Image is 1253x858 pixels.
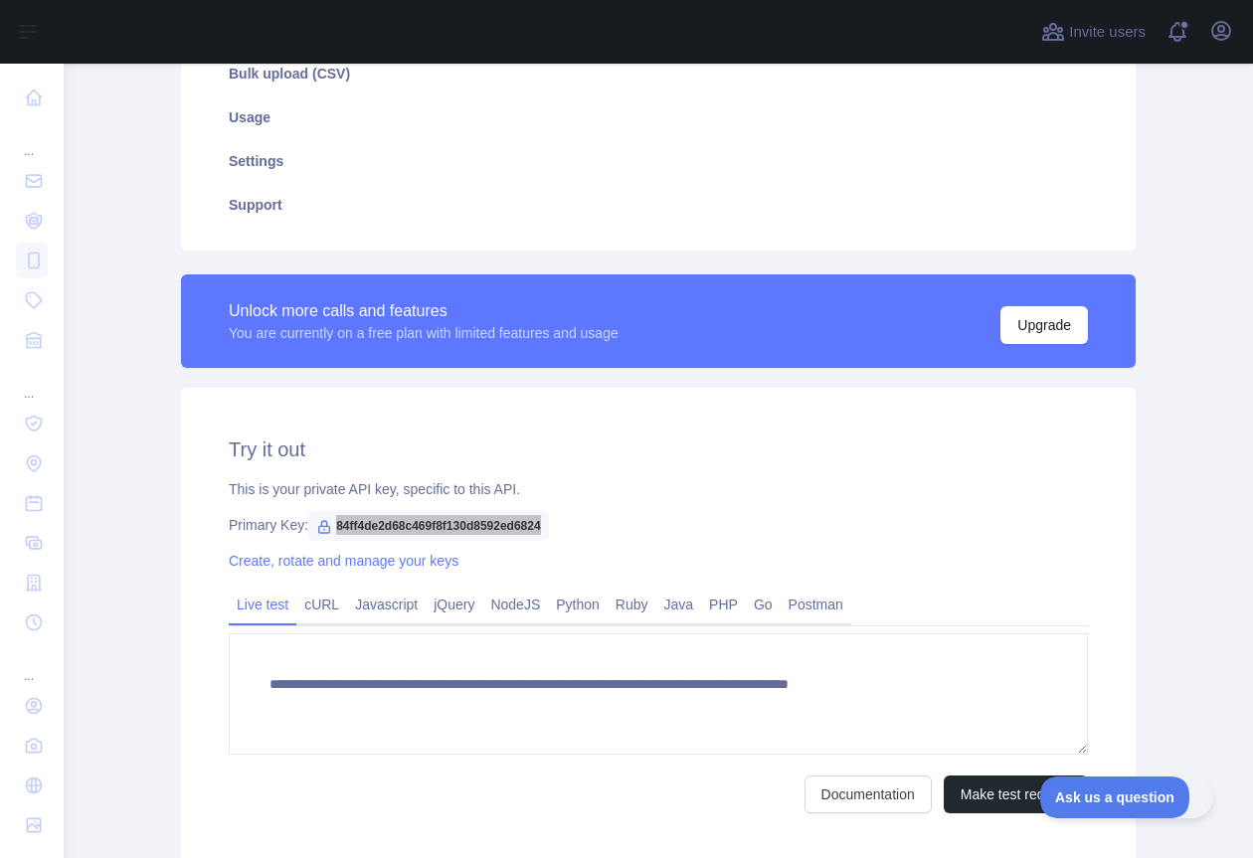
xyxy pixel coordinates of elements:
div: ... [16,644,48,684]
a: Support [205,183,1112,227]
a: Documentation [805,775,932,813]
div: This is your private API key, specific to this API. [229,479,1088,499]
button: Make test request [944,775,1088,813]
a: Postman [781,589,851,620]
h2: Try it out [229,435,1088,463]
a: Live test [229,589,296,620]
a: Usage [205,95,1112,139]
a: cURL [296,589,347,620]
a: Python [548,589,608,620]
span: 84ff4de2d68c469f8f130d8592ed6824 [308,511,548,541]
div: Unlock more calls and features [229,299,619,323]
a: Bulk upload (CSV) [205,52,1112,95]
div: You are currently on a free plan with limited features and usage [229,323,619,343]
iframe: Toggle Customer Support [1040,776,1213,818]
a: Ruby [608,589,656,620]
a: Create, rotate and manage your keys [229,553,458,569]
a: Java [656,589,702,620]
a: Javascript [347,589,426,620]
a: NodeJS [482,589,548,620]
a: Settings [205,139,1112,183]
a: jQuery [426,589,482,620]
div: Primary Key: [229,515,1088,535]
button: Invite users [1037,16,1150,48]
span: Invite users [1069,21,1146,44]
button: Upgrade [1000,306,1088,344]
a: Go [746,589,781,620]
div: ... [16,119,48,159]
div: ... [16,362,48,402]
a: PHP [701,589,746,620]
